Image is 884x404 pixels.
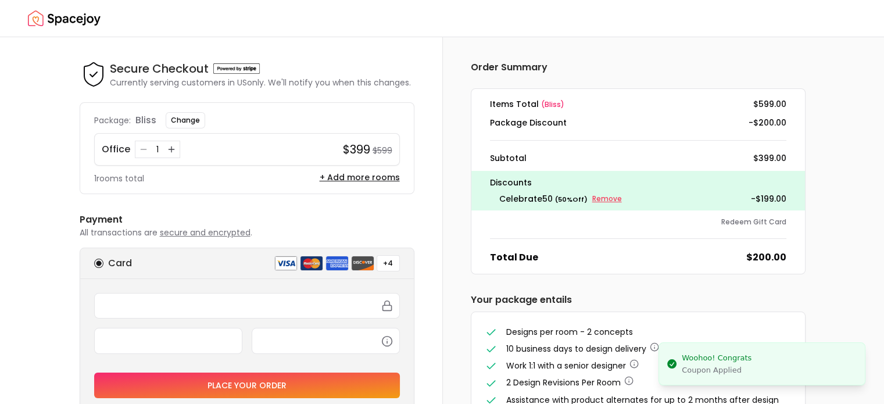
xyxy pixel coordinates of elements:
h4: Secure Checkout [110,60,209,77]
dd: $599.00 [753,98,786,110]
span: Designs per room - 2 concepts [506,326,633,338]
dt: Subtotal [490,152,527,164]
button: Decrease quantity for Office [138,144,149,155]
h6: Payment [80,213,414,227]
span: 10 business days to design delivery [506,343,646,355]
h4: $399 [343,141,370,158]
dt: Items Total [490,98,564,110]
div: Woohoo! Congrats [682,352,751,364]
h6: Order Summary [471,60,806,74]
img: discover [351,256,374,271]
span: Work 1:1 with a senior designer [506,360,626,371]
a: Spacejoy [28,7,101,30]
span: celebrate50 [499,193,553,205]
span: 2 Design Revisions Per Room [506,377,621,388]
button: + Add more rooms [320,171,400,183]
h6: Your package entails [471,293,806,307]
button: Place your order [94,373,400,398]
small: $599 [373,145,392,156]
iframe: Secure expiration date input frame [102,335,235,346]
small: Remove [592,194,622,203]
p: All transactions are . [80,227,414,238]
p: 1 rooms total [94,173,144,184]
img: visa [274,256,298,271]
p: bliss [135,113,156,127]
h6: Card [108,256,132,270]
p: Currently serving customers in US only. We'll notify you when this changes. [110,77,411,88]
p: Discounts [490,176,786,190]
dt: Total Due [490,251,538,264]
button: Redeem Gift Card [721,217,786,227]
button: Change [166,112,205,128]
span: secure and encrypted [160,227,250,238]
span: ( bliss ) [541,99,564,109]
p: - $199.00 [751,192,786,206]
iframe: Secure CVC input frame [259,335,392,346]
div: 1 [152,144,163,155]
div: Coupon Applied [682,365,751,376]
dt: Package Discount [490,117,567,128]
p: Package: [94,115,131,126]
button: +4 [377,255,400,271]
img: mastercard [300,256,323,271]
dd: -$200.00 [749,117,786,128]
button: Increase quantity for Office [166,144,177,155]
p: Office [102,142,130,156]
dd: $399.00 [753,152,786,164]
img: american express [325,256,349,271]
dd: $200.00 [746,251,786,264]
img: Powered by stripe [213,63,260,74]
small: ( 50 % Off) [555,195,588,204]
iframe: Secure card number input frame [102,301,392,311]
img: Spacejoy Logo [28,7,101,30]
